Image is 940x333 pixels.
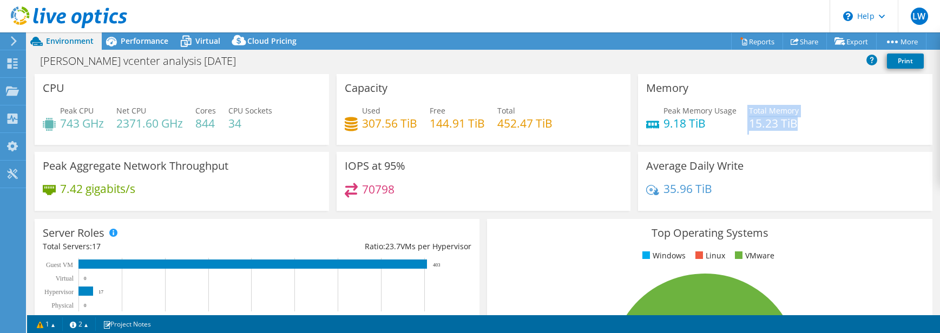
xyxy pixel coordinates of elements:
[497,117,553,129] h4: 452.47 TiB
[362,117,417,129] h4: 307.56 TiB
[646,160,744,172] h3: Average Daily Write
[46,261,73,269] text: Guest VM
[60,117,104,129] h4: 743 GHz
[43,227,104,239] h3: Server Roles
[826,33,877,50] a: Export
[732,250,774,262] li: VMware
[84,276,87,281] text: 0
[430,105,445,116] span: Free
[92,241,101,251] span: 17
[228,105,272,116] span: CPU Sockets
[731,33,783,50] a: Reports
[43,82,64,94] h3: CPU
[887,54,924,69] a: Print
[843,11,853,21] svg: \n
[60,183,135,195] h4: 7.42 gigabits/s
[121,36,168,46] span: Performance
[56,275,74,282] text: Virtual
[98,289,104,295] text: 17
[29,317,63,331] a: 1
[116,105,146,116] span: Net CPU
[95,317,159,331] a: Project Notes
[44,288,74,296] text: Hypervisor
[783,33,827,50] a: Share
[430,117,485,129] h4: 144.91 TiB
[749,105,799,116] span: Total Memory
[646,82,688,94] h3: Memory
[228,117,272,129] h4: 34
[62,317,96,331] a: 2
[46,36,94,46] span: Environment
[911,8,928,25] span: LW
[43,160,228,172] h3: Peak Aggregate Network Throughput
[84,303,87,308] text: 0
[195,105,216,116] span: Cores
[663,183,712,195] h4: 35.96 TiB
[497,105,515,116] span: Total
[195,117,216,129] h4: 844
[749,117,799,129] h4: 15.23 TiB
[60,105,94,116] span: Peak CPU
[51,302,74,309] text: Physical
[362,105,380,116] span: Used
[663,105,737,116] span: Peak Memory Usage
[257,241,471,252] div: Ratio: VMs per Hypervisor
[362,183,395,195] h4: 70798
[345,160,405,172] h3: IOPS at 95%
[247,36,297,46] span: Cloud Pricing
[433,262,441,268] text: 403
[116,117,183,129] h4: 2371.60 GHz
[693,250,725,262] li: Linux
[345,82,387,94] h3: Capacity
[43,241,257,252] div: Total Servers:
[663,117,737,129] h4: 9.18 TiB
[35,55,253,67] h1: [PERSON_NAME] vcenter analysis [DATE]
[195,36,220,46] span: Virtual
[640,250,686,262] li: Windows
[385,241,400,251] span: 23.7
[876,33,926,50] a: More
[495,227,924,239] h3: Top Operating Systems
